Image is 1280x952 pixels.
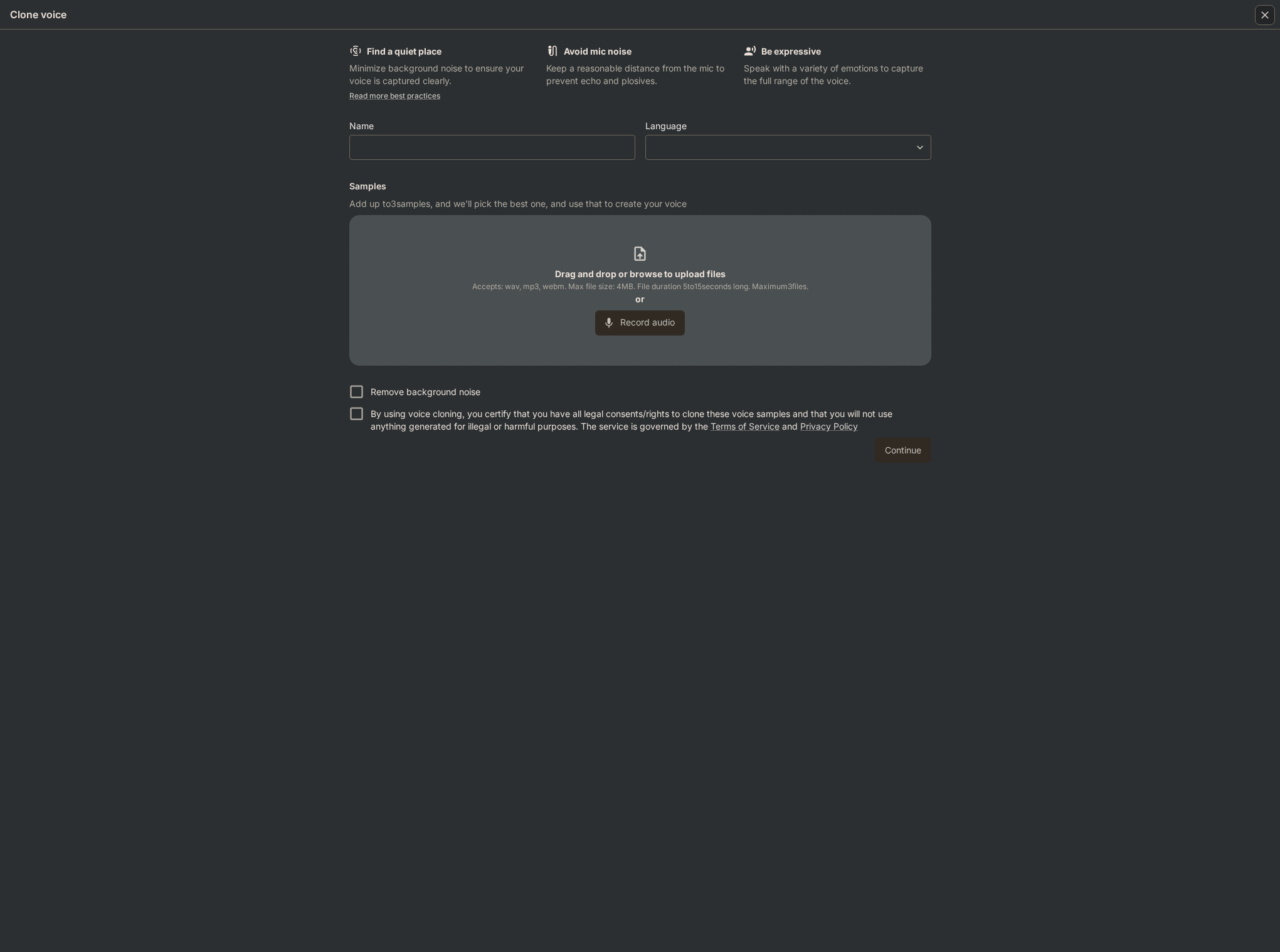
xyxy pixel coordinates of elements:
p: By using voice cloning, you certify that you have all legal consents/rights to clone these voice ... [371,408,921,433]
button: Continue [875,438,931,463]
button: Record audio [595,310,685,336]
div: ​ [646,141,931,154]
a: Terms of Service [711,421,780,431]
p: Remove background noise [371,386,480,398]
p: Add up to 3 samples, and we'll pick the best one, and use that to create your voice [349,198,931,210]
p: Name [349,122,374,130]
h5: Clone voice [10,8,66,21]
h6: Samples [349,180,931,193]
p: Keep a reasonable distance from the mic to prevent echo and plosives. [546,62,734,87]
p: Minimize background noise to ensure your voice is captured clearly. [349,62,537,87]
b: Drag and drop or browse to upload files [555,268,726,279]
a: Read more best practices [349,91,440,100]
a: Privacy Policy [800,421,858,431]
span: Accepts: wav, mp3, webm. Max file size: 4MB. File duration 5 to 15 seconds long. Maximum 3 files. [472,280,808,293]
b: Be expressive [761,46,821,56]
p: Speak with a variety of emotions to capture the full range of the voice. [744,62,931,87]
b: or [635,294,645,304]
b: Avoid mic noise [564,46,632,56]
b: Find a quiet place [367,46,442,56]
p: Language [645,122,687,130]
